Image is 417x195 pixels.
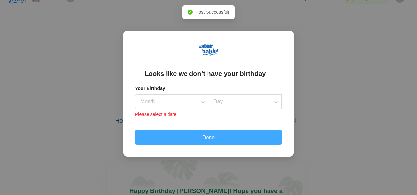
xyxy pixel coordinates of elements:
h4: Your Birthday [135,85,282,92]
span: Please select a date [135,109,176,118]
h2: Looks like we don’t have your birthday [135,69,282,81]
span: Post Successful! [195,10,229,15]
span: check-circle [188,10,193,15]
button: Done [135,130,282,145]
img: Greeted [197,42,220,57]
